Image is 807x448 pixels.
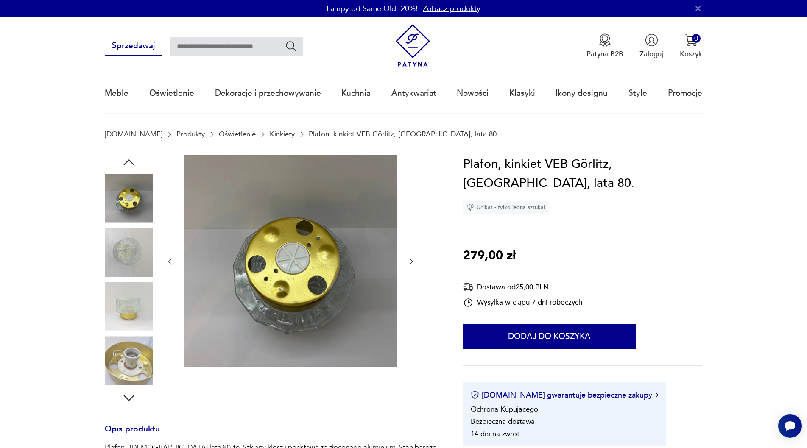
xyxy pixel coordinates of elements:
[327,3,418,14] p: Lampy od Same Old -20%!
[586,49,623,59] p: Patyna B2B
[463,282,582,292] div: Dostawa od 25,00 PLN
[586,33,623,59] a: Ikona medaluPatyna B2B
[285,40,297,52] button: Szukaj
[341,74,371,113] a: Kuchnia
[105,336,153,384] img: Zdjęcie produktu Plafon, kinkiet VEB Görlitz, Niemcy, lata 80.
[457,74,489,113] a: Nowości
[598,33,612,47] img: Ikona medalu
[463,282,473,292] img: Ikona dostawy
[684,33,698,47] img: Ikona koszyka
[219,130,256,138] a: Oświetlenie
[149,74,194,113] a: Oświetlenie
[509,74,535,113] a: Klasyki
[556,74,608,113] a: Ikony designu
[471,417,535,426] li: Bezpieczna dostawa
[105,74,128,113] a: Meble
[639,33,663,59] button: Zaloguj
[656,393,659,397] img: Ikona strzałki w prawo
[105,174,153,223] img: Zdjęcie produktu Plafon, kinkiet VEB Görlitz, Niemcy, lata 80.
[471,391,479,399] img: Ikona certyfikatu
[463,201,549,214] div: Unikat - tylko jedna sztuka!
[463,298,582,308] div: Wysyłka w ciągu 7 dni roboczych
[471,390,659,401] button: [DOMAIN_NAME] gwarantuje bezpieczne zakupy
[423,3,480,14] a: Zobacz produkty
[692,34,701,43] div: 0
[105,37,162,56] button: Sprzedawaj
[176,130,205,138] a: Produkty
[391,74,436,113] a: Antykwariat
[463,246,516,266] p: 279,00 zł
[778,414,802,438] iframe: Smartsupp widget button
[645,33,658,47] img: Ikonka użytkownika
[105,426,438,443] h3: Opis produktu
[628,74,647,113] a: Style
[463,155,702,193] h1: Plafon, kinkiet VEB Görlitz, [GEOGRAPHIC_DATA], lata 80.
[471,429,519,439] li: 14 dni na zwrot
[680,49,702,59] p: Koszyk
[105,130,162,138] a: [DOMAIN_NAME]
[680,33,702,59] button: 0Koszyk
[471,404,538,414] li: Ochrona Kupującego
[184,155,397,367] img: Zdjęcie produktu Plafon, kinkiet VEB Görlitz, Niemcy, lata 80.
[463,324,636,349] button: Dodaj do koszyka
[668,74,702,113] a: Promocje
[105,282,153,331] img: Zdjęcie produktu Plafon, kinkiet VEB Görlitz, Niemcy, lata 80.
[105,228,153,276] img: Zdjęcie produktu Plafon, kinkiet VEB Görlitz, Niemcy, lata 80.
[391,24,434,67] img: Patyna - sklep z meblami i dekoracjami vintage
[105,43,162,50] a: Sprzedawaj
[466,203,474,211] img: Ikona diamentu
[309,130,499,138] p: Plafon, kinkiet VEB Görlitz, [GEOGRAPHIC_DATA], lata 80.
[270,130,295,138] a: Kinkiety
[586,33,623,59] button: Patyna B2B
[215,74,321,113] a: Dekoracje i przechowywanie
[639,49,663,59] p: Zaloguj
